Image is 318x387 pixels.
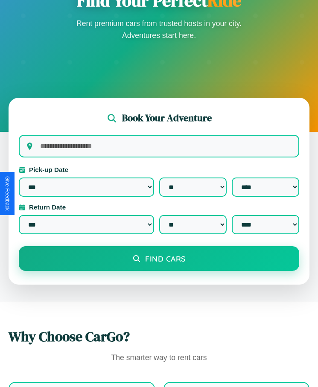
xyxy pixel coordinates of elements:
h2: Book Your Adventure [122,111,212,125]
button: Find Cars [19,246,299,271]
label: Return Date [19,204,299,211]
h2: Why Choose CarGo? [9,327,309,346]
div: Give Feedback [4,176,10,211]
p: Rent premium cars from trusted hosts in your city. Adventures start here. [74,17,245,41]
label: Pick-up Date [19,166,299,173]
p: The smarter way to rent cars [9,351,309,365]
